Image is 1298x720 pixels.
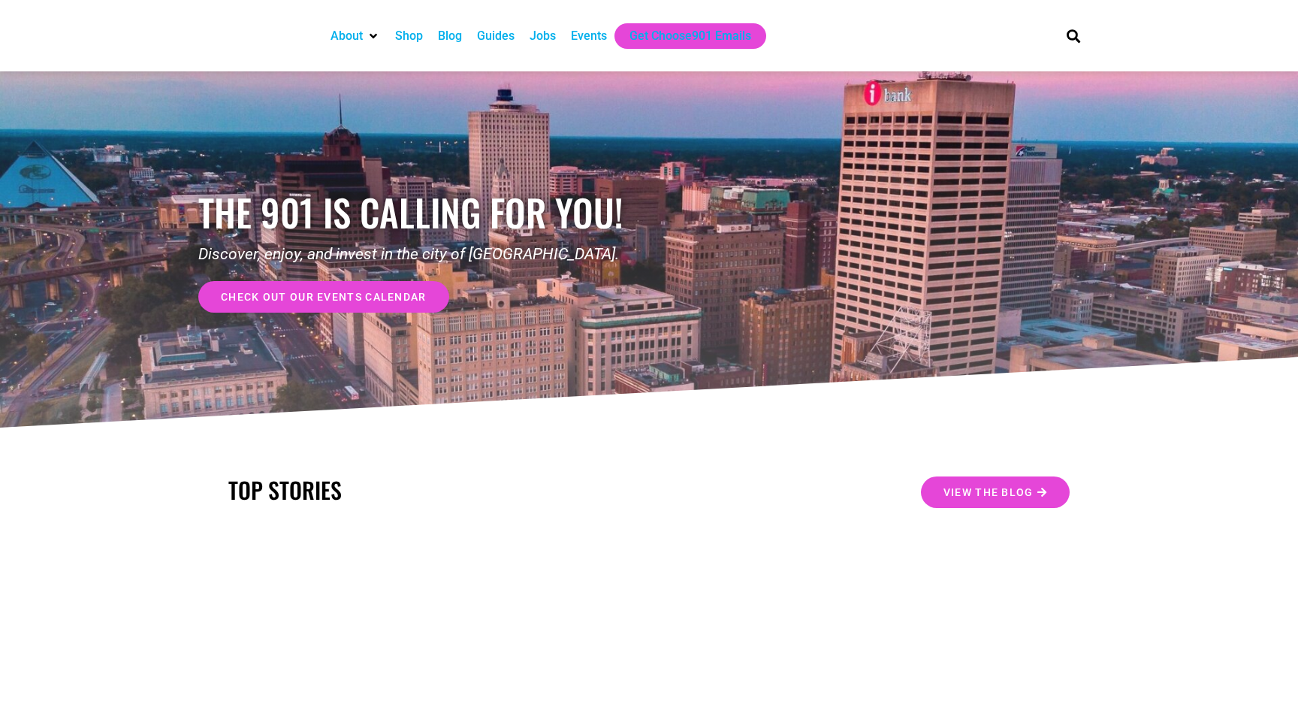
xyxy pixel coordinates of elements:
span: View the Blog [943,487,1034,498]
a: View the Blog [921,476,1070,508]
a: Guides [477,27,515,45]
nav: Main nav [323,23,1041,49]
p: Discover, enjoy, and invest in the city of [GEOGRAPHIC_DATA]. [198,243,649,267]
div: Search [1061,23,1086,48]
div: About [323,23,388,49]
a: Shop [395,27,423,45]
a: check out our events calendar [198,281,449,313]
a: Blog [438,27,462,45]
h1: the 901 is calling for you! [198,190,649,234]
a: Events [571,27,607,45]
a: Get Choose901 Emails [629,27,751,45]
h2: TOP STORIES [228,476,641,504]
a: About [331,27,363,45]
a: Jobs [530,27,556,45]
span: check out our events calendar [221,292,427,302]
